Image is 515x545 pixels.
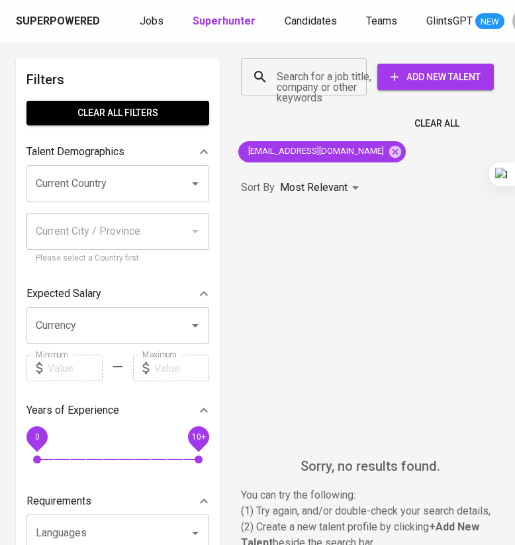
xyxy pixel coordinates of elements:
[36,252,200,265] p: Please select a Country first
[280,180,348,196] p: Most Relevant
[241,180,275,196] p: Sort By
[26,402,119,418] p: Years of Experience
[193,15,256,27] b: Superhunter
[37,105,199,121] span: Clear All filters
[241,503,499,519] p: (1) Try again, and/or double-check your search details,
[26,144,124,160] p: Talent Demographics
[26,69,209,90] h6: Filters
[154,355,209,381] input: Value
[426,13,504,30] a: GlintsGPT NEW
[16,14,100,29] div: Superpowered
[280,176,363,200] div: Most Relevant
[409,111,465,136] button: Clear All
[191,432,205,442] span: 10+
[241,487,499,503] p: You can try the following :
[186,174,205,193] button: Open
[26,280,209,307] div: Expected Salary
[140,13,166,30] a: Jobs
[285,13,340,30] a: Candidates
[26,488,209,515] div: Requirements
[377,64,494,90] button: Add New Talent
[26,397,209,424] div: Years of Experience
[26,286,101,302] p: Expected Salary
[193,13,258,30] a: Superhunter
[366,15,397,27] span: Teams
[241,455,499,477] h6: Sorry, no results found.
[140,15,164,27] span: Jobs
[426,15,473,27] span: GlintsGPT
[48,355,103,381] input: Value
[26,101,209,125] button: Clear All filters
[26,139,209,165] div: Talent Demographics
[271,243,469,442] img: yH5BAEAAAAALAAAAAABAAEAAAIBRAA7
[26,493,91,509] p: Requirements
[16,14,103,29] a: Superpowered
[34,432,39,442] span: 0
[238,145,392,158] span: [EMAIL_ADDRESS][DOMAIN_NAME]
[366,13,400,30] a: Teams
[238,141,406,162] div: [EMAIL_ADDRESS][DOMAIN_NAME]
[475,15,504,29] span: NEW
[186,524,205,542] button: Open
[414,115,459,132] span: Clear All
[285,15,337,27] span: Candidates
[388,69,483,86] span: Add New Talent
[186,316,205,335] button: Open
